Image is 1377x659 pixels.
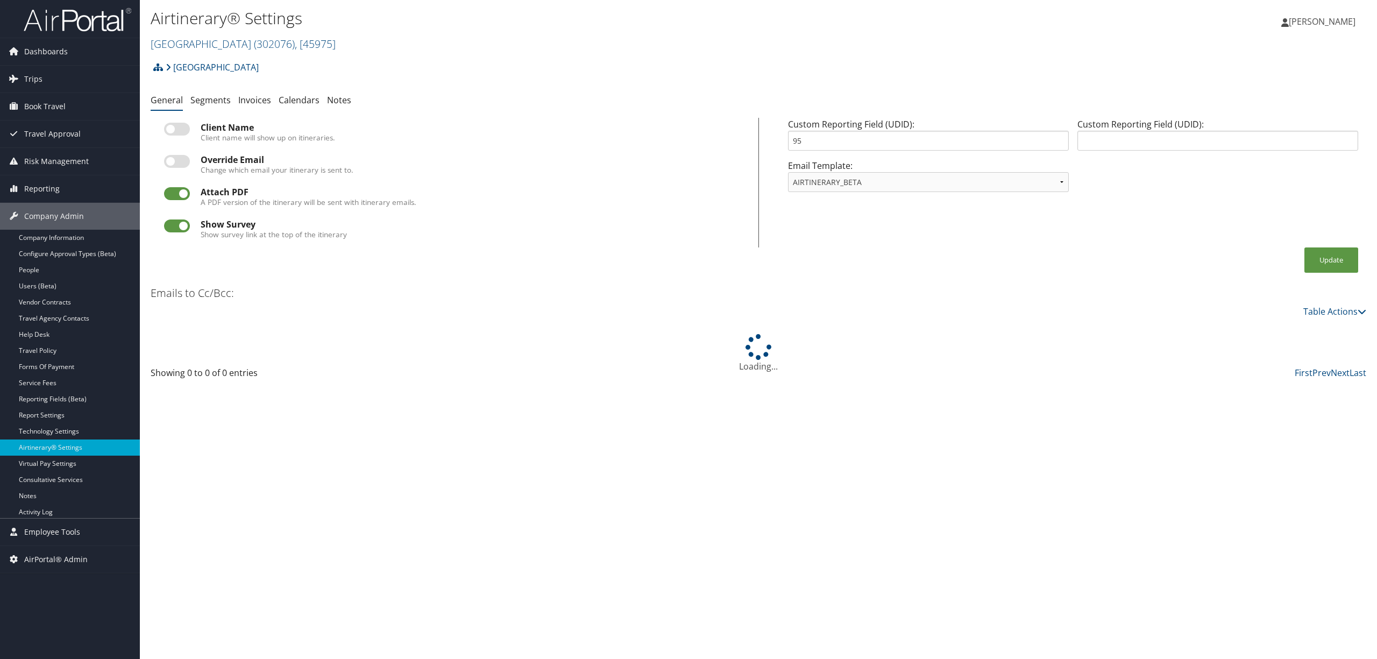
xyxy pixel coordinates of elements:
div: Custom Reporting Field (UDID): [784,118,1073,159]
span: Reporting [24,175,60,202]
a: Last [1350,367,1366,379]
div: Custom Reporting Field (UDID): [1073,118,1362,159]
img: airportal-logo.png [24,7,131,32]
label: Show survey link at the top of the itinerary [201,229,347,240]
div: Showing 0 to 0 of 0 entries [151,366,448,385]
label: Change which email your itinerary is sent to. [201,165,353,175]
h3: Emails to Cc/Bcc: [151,286,234,301]
a: Prev [1312,367,1331,379]
a: General [151,94,183,106]
button: Update [1304,247,1358,273]
span: AirPortal® Admin [24,546,88,573]
span: Company Admin [24,203,84,230]
span: Book Travel [24,93,66,120]
a: Next [1331,367,1350,379]
a: Notes [327,94,351,106]
a: [GEOGRAPHIC_DATA] [151,37,336,51]
label: Client name will show up on itineraries. [201,132,335,143]
a: First [1295,367,1312,379]
a: [PERSON_NAME] [1281,5,1366,38]
span: Employee Tools [24,519,80,545]
label: A PDF version of the itinerary will be sent with itinerary emails. [201,197,416,208]
div: Override Email [201,155,745,165]
div: Client Name [201,123,745,132]
span: Trips [24,66,42,93]
span: Travel Approval [24,121,81,147]
a: Table Actions [1303,306,1366,317]
span: Dashboards [24,38,68,65]
span: ( 302076 ) [254,37,295,51]
span: , [ 45975 ] [295,37,336,51]
a: Calendars [279,94,320,106]
h1: Airtinerary® Settings [151,7,961,30]
a: Invoices [238,94,271,106]
div: Attach PDF [201,187,745,197]
a: Segments [190,94,231,106]
span: Risk Management [24,148,89,175]
div: Email Template: [784,159,1073,201]
div: Show Survey [201,219,745,229]
div: Loading... [151,334,1366,373]
a: [GEOGRAPHIC_DATA] [166,56,259,78]
span: [PERSON_NAME] [1289,16,1355,27]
